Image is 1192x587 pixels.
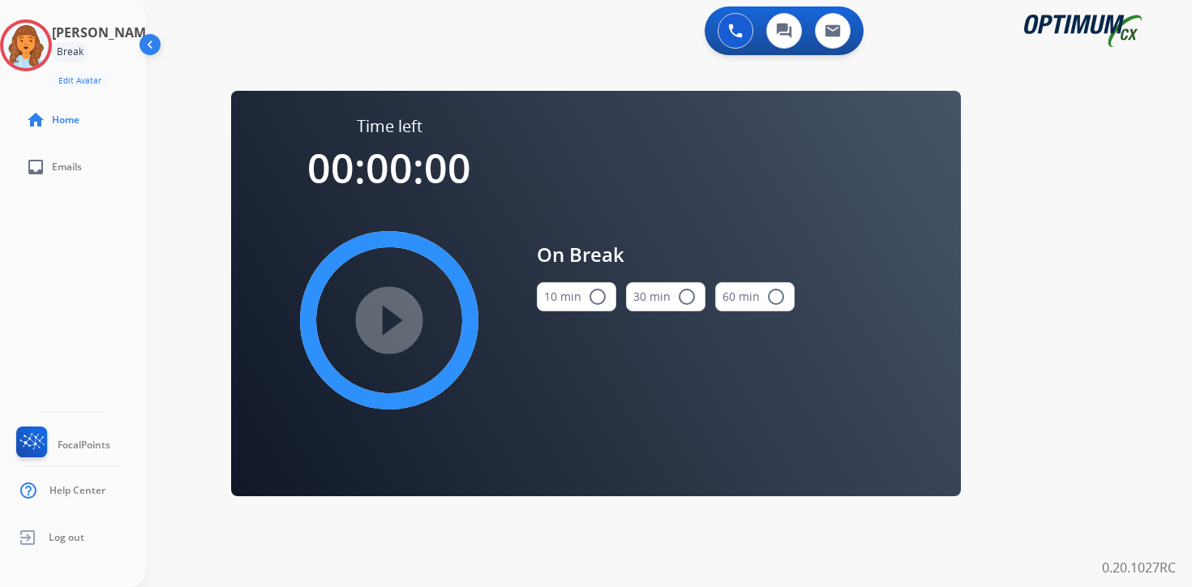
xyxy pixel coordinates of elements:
[3,23,49,68] img: avatar
[766,287,786,306] mat-icon: radio_button_unchecked
[677,287,697,306] mat-icon: radio_button_unchecked
[13,426,110,464] a: FocalPoints
[49,484,105,497] span: Help Center
[52,42,88,62] div: Break
[52,71,108,90] button: Edit Avatar
[626,282,705,311] button: 30 min
[715,282,795,311] button: 60 min
[52,23,157,42] h3: [PERSON_NAME]
[588,287,607,306] mat-icon: radio_button_unchecked
[26,157,45,177] mat-icon: inbox
[58,439,110,452] span: FocalPoints
[307,140,471,195] span: 00:00:00
[52,161,82,174] span: Emails
[537,282,616,311] button: 10 min
[537,240,795,269] span: On Break
[1102,558,1176,577] p: 0.20.1027RC
[49,531,84,544] span: Log out
[357,115,422,138] span: Time left
[26,110,45,130] mat-icon: home
[52,114,79,126] span: Home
